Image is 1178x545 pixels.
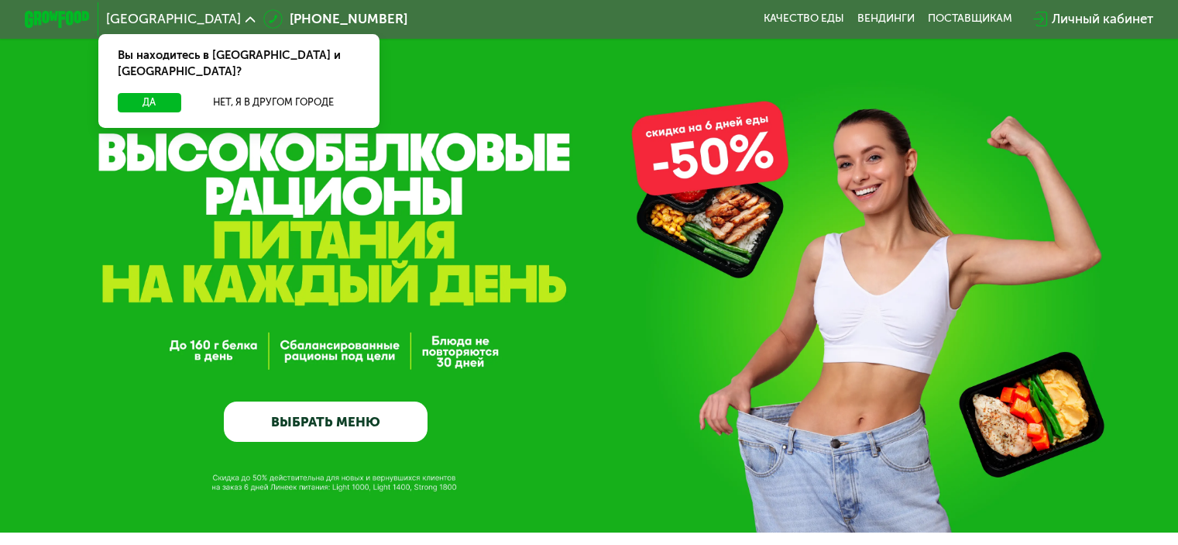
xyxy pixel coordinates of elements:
[118,93,180,112] button: Да
[187,93,360,112] button: Нет, я в другом городе
[764,12,844,26] a: Качество еды
[928,12,1012,26] div: поставщикам
[98,34,380,93] div: Вы находитесь в [GEOGRAPHIC_DATA] и [GEOGRAPHIC_DATA]?
[106,12,241,26] span: [GEOGRAPHIC_DATA]
[224,402,428,443] a: ВЫБРАТЬ МЕНЮ
[1052,9,1153,29] div: Личный кабинет
[857,12,915,26] a: Вендинги
[263,9,407,29] a: [PHONE_NUMBER]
